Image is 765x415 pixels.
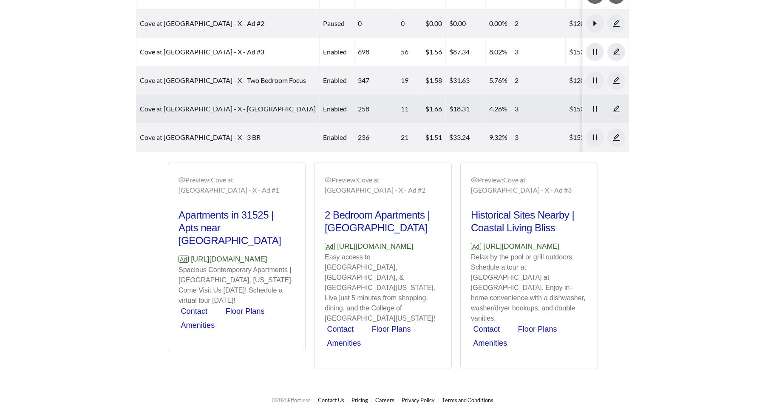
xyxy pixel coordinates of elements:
p: [URL][DOMAIN_NAME] [471,241,587,252]
a: edit [607,76,625,84]
td: 347 [354,66,397,95]
td: 698 [354,38,397,66]
td: 0 [354,9,397,38]
a: Pricing [351,397,368,404]
td: 3 [511,38,566,66]
span: enabled [323,105,347,113]
a: Terms and Conditions [442,397,493,404]
td: 3 [511,95,566,123]
a: Cove at [GEOGRAPHIC_DATA] - X - Ad #3 [140,48,264,56]
div: Preview: Cove at [GEOGRAPHIC_DATA] - X - Ad #1 [178,175,295,195]
td: 3 [511,123,566,152]
p: Spacious Contemporary Apartments | [GEOGRAPHIC_DATA], [US_STATE]. Come Visit Us [DATE]! Schedule ... [178,265,295,306]
button: pause [586,43,604,61]
button: caret-right [586,14,604,32]
td: $1200 [566,9,642,38]
a: Amenities [327,339,361,347]
p: Easy access to [GEOGRAPHIC_DATA], [GEOGRAPHIC_DATA], & [GEOGRAPHIC_DATA][US_STATE]. Live just 5 m... [325,252,441,324]
td: $18.31 [446,95,486,123]
td: $1530 [566,123,642,152]
a: Cove at [GEOGRAPHIC_DATA] - X - Two Bedroom Focus [140,76,306,84]
span: enabled [323,133,347,141]
h2: Apartments in 31525 | Apts near [GEOGRAPHIC_DATA] [178,209,295,247]
td: 19 [397,66,422,95]
div: Preview: Cove at [GEOGRAPHIC_DATA] - X - Ad #3 [471,175,587,195]
h2: Historical Sites Nearby | Coastal Living Bliss [471,209,587,234]
td: $33.24 [446,123,486,152]
a: edit [607,19,625,27]
td: $1200 [566,66,642,95]
td: 0 [397,9,422,38]
td: $1530 [566,95,642,123]
a: Cove at [GEOGRAPHIC_DATA] - X - 3 BR [140,133,261,141]
span: Ad [178,256,189,263]
a: Amenities [181,321,215,330]
button: edit [607,71,625,89]
td: 11 [397,95,422,123]
td: 258 [354,95,397,123]
button: edit [607,43,625,61]
a: Amenities [473,339,507,347]
span: eye [325,176,331,183]
td: 56 [397,38,422,66]
h2: 2 Bedroom Apartments | [GEOGRAPHIC_DATA] [325,209,441,234]
td: 0.00% [486,9,511,38]
span: edit [608,134,625,141]
span: Ad [471,243,481,250]
td: $0.00 [422,9,446,38]
a: edit [607,133,625,141]
span: pause [586,48,603,56]
button: edit [607,14,625,32]
div: Preview: Cove at [GEOGRAPHIC_DATA] - X - Ad #2 [325,175,441,195]
p: Relax by the pool or grill outdoors. Schedule a tour at [GEOGRAPHIC_DATA] at [GEOGRAPHIC_DATA]. E... [471,252,587,324]
p: [URL][DOMAIN_NAME] [325,241,441,252]
p: [URL][DOMAIN_NAME] [178,254,295,265]
td: 8.02% [486,38,511,66]
td: $1530 [566,38,642,66]
a: Contact Us [318,397,344,404]
span: pause [586,77,603,84]
a: Floor Plans [518,325,557,333]
span: caret-right [586,20,603,27]
td: 5.76% [486,66,511,95]
a: Cove at [GEOGRAPHIC_DATA] - X - Ad #2 [140,19,264,27]
td: $31.63 [446,66,486,95]
td: 4.26% [486,95,511,123]
td: 2 [511,9,566,38]
button: pause [586,100,604,118]
span: Ad [325,243,335,250]
td: 21 [397,123,422,152]
a: Floor Plans [372,325,411,333]
span: enabled [323,76,347,84]
button: edit [607,100,625,118]
td: $1.56 [422,38,446,66]
a: edit [607,48,625,56]
span: edit [608,77,625,84]
a: Contact [181,307,207,316]
td: $1.51 [422,123,446,152]
button: edit [607,128,625,146]
a: Floor Plans [226,307,265,316]
a: Contact [327,325,354,333]
a: Careers [375,397,394,404]
td: 9.32% [486,123,511,152]
span: eye [471,176,478,183]
span: pause [586,105,603,113]
button: pause [586,128,604,146]
a: Privacy Policy [402,397,435,404]
span: enabled [323,48,347,56]
td: 236 [354,123,397,152]
span: © 2025 Effortless [272,397,311,404]
a: edit [607,105,625,113]
td: $87.34 [446,38,486,66]
span: edit [608,20,625,27]
button: pause [586,71,604,89]
span: pause [586,134,603,141]
a: Contact [473,325,500,333]
span: eye [178,176,185,183]
td: $1.66 [422,95,446,123]
td: $0.00 [446,9,486,38]
td: $1.58 [422,66,446,95]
